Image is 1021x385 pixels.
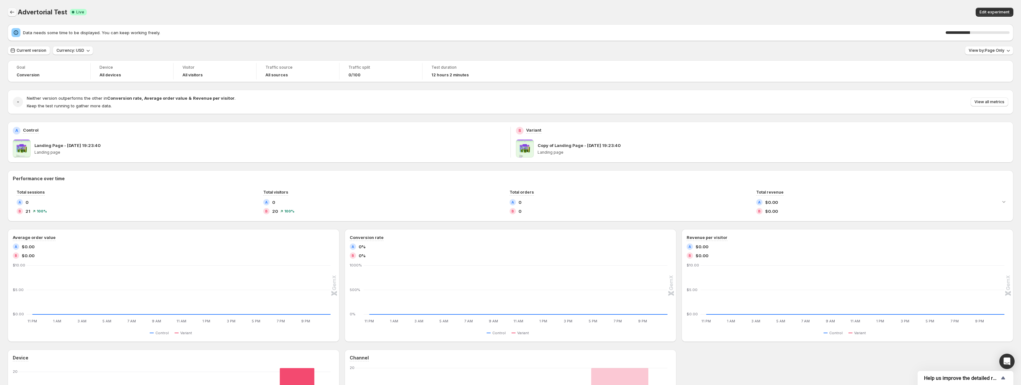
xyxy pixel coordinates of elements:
span: Conversion [17,73,40,78]
a: GoalConversion [17,64,81,78]
span: Traffic split [348,65,413,70]
span: Help us improve the detailed report for A/B campaigns [924,375,999,381]
button: Control [150,329,171,337]
span: 0/100 [348,73,361,78]
span: Total sessions [17,190,45,195]
span: 12 hours 2 minutes [431,73,469,78]
text: 3 AM [751,319,760,323]
button: Edit experiment [976,8,1013,17]
span: 0 [272,199,275,205]
button: Variant [511,329,532,337]
span: Edit experiment [980,10,1010,15]
h2: A [265,200,268,204]
text: 3 AM [414,319,423,323]
p: Copy of Landing Page - [DATE] 19:23:40 [538,142,621,149]
text: $0.00 [13,312,24,316]
span: Test duration [431,65,496,70]
text: 9 PM [301,319,310,323]
text: 20 [350,366,354,370]
span: View by: Page Only [969,48,1004,53]
h3: Device [13,355,28,361]
button: Variant [175,329,195,337]
p: Landing Page - [DATE] 19:23:40 [34,142,101,149]
text: 1 PM [202,319,210,323]
text: $10.00 [13,263,25,267]
span: $0.00 [22,252,34,259]
span: Data needs some time to be displayed. You can keep working freely. [23,29,946,36]
span: Control [155,330,169,335]
text: 7 PM [950,319,959,323]
a: DeviceAll devices [100,64,164,78]
strong: Average order value [144,96,187,101]
span: Variant [517,330,529,335]
text: 20 [13,369,18,374]
img: Copy of Landing Page - Sep 17, 19:23:40 [516,140,534,158]
text: 3 PM [227,319,235,323]
span: Variant [854,330,866,335]
h3: Conversion rate [350,234,384,241]
span: 0% [359,243,366,250]
span: Total orders [510,190,534,195]
text: $10.00 [687,263,699,267]
text: 5 AM [439,319,448,323]
button: View all metrics [971,97,1008,106]
button: Control [487,329,508,337]
strong: Revenue per visitor [193,96,235,101]
h2: B [19,209,21,213]
h2: A [758,200,761,204]
span: Total visitors [263,190,288,195]
h2: B [689,254,691,258]
a: Test duration12 hours 2 minutes [431,64,496,78]
h2: A [689,245,691,249]
span: Traffic source [265,65,330,70]
h4: All sources [265,73,288,78]
text: 9 PM [975,319,984,323]
span: $0.00 [765,208,778,214]
text: 11 AM [850,319,860,323]
h2: A [352,245,354,249]
text: 1 AM [390,319,398,323]
h2: A [511,200,514,204]
text: 11 PM [364,319,374,323]
h2: A [15,128,18,133]
a: VisitorAll visitors [183,64,247,78]
text: 5 PM [252,319,260,323]
text: $5.00 [687,288,697,292]
span: 20 [272,208,278,214]
text: 1 PM [876,319,884,323]
span: Current version [17,48,46,53]
h2: B [518,128,521,133]
text: 7 PM [614,319,622,323]
h3: Revenue per visitor [687,234,727,241]
text: 5 PM [926,319,934,323]
span: Keep the test running to gather more data. [27,103,112,108]
text: 5 AM [776,319,785,323]
text: 5 PM [589,319,597,323]
button: Expand chart [999,197,1008,206]
text: 500% [350,288,360,292]
span: 100 % [37,209,47,213]
text: 9 AM [826,319,835,323]
text: $0.00 [687,312,698,316]
span: $0.00 [22,243,34,250]
text: 7 AM [127,319,136,323]
button: Control [824,329,845,337]
button: Current version [8,46,50,55]
h2: B [265,209,268,213]
button: Currency: USD [53,46,93,55]
p: Landing page [34,150,505,155]
text: 7 AM [801,319,810,323]
text: 11 PM [701,319,711,323]
p: Variant [526,127,541,133]
a: Traffic sourceAll sources [265,64,330,78]
text: 11 AM [513,319,523,323]
text: 3 PM [564,319,572,323]
p: Control [23,127,39,133]
text: 0% [350,312,355,316]
span: 0 [518,208,521,214]
text: 7 AM [464,319,473,323]
h3: Average order value [13,234,56,241]
text: 1 AM [53,319,61,323]
span: 0 [26,199,28,205]
span: 0% [359,252,366,259]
